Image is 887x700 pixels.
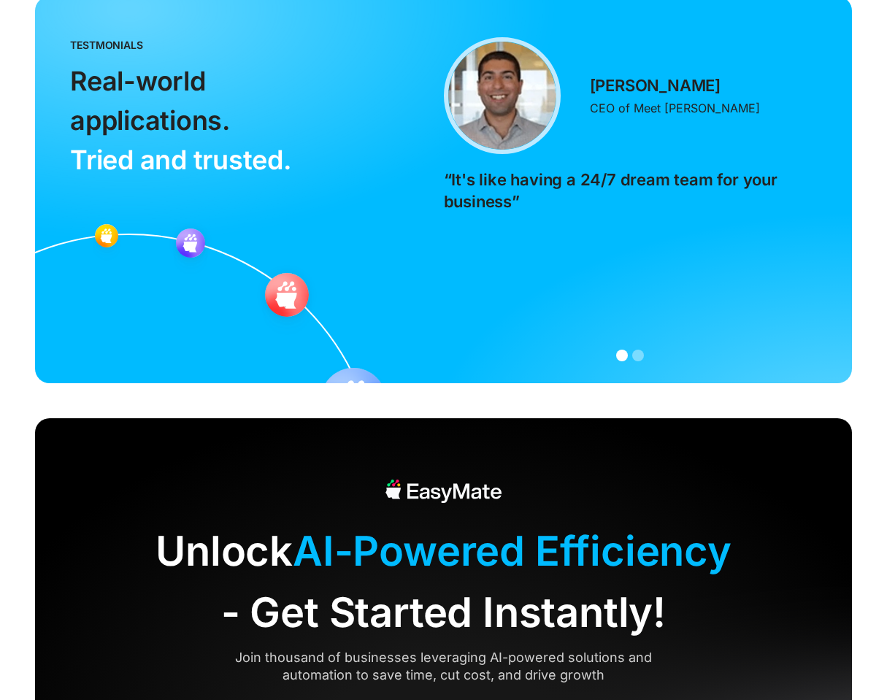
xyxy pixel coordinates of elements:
p: CEO of Meet [PERSON_NAME] [590,99,760,117]
span: - Get Started Instantly! [221,582,666,643]
p: [PERSON_NAME] [590,74,721,96]
div: Show slide 1 of 2 [616,350,628,361]
span: Tried and trusted. [70,144,291,176]
div: 1 of 2 [444,37,818,342]
div: carousel [444,37,818,342]
div: Show slide 2 of 2 [632,350,644,361]
p: “It's like having a 24/7 dream team for your business” [444,169,818,212]
span: AI-Powered Efficiency [293,526,732,576]
div: Join thousand of businesses leveraging AI-powered solutions and automation to save time, cut cost... [207,649,681,684]
div: testmonials [70,37,143,53]
div: Unlock [53,520,834,643]
div: Real-world applications. ‍ [70,61,369,180]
